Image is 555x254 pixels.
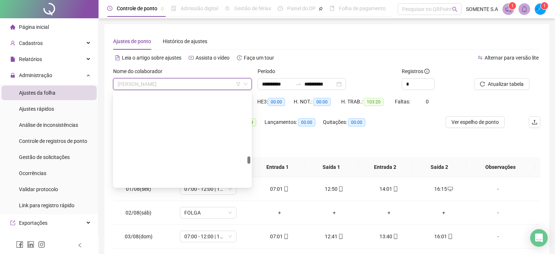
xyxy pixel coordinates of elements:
[107,6,112,11] span: clock-circle
[126,210,151,216] span: 02/08(sáb)
[16,241,23,248] span: facebook
[115,55,120,60] span: file-text
[364,98,384,106] span: 103:20
[294,98,341,106] div: H. NOT.:
[265,118,323,126] div: Lançamentos:
[535,4,546,15] img: 50881
[323,118,376,126] div: Quitações:
[313,232,356,240] div: 12:41
[117,79,247,90] span: PAOLA ROMUALDO DE SOUZA
[392,186,398,192] span: mobile
[19,24,49,30] span: Página inicial
[296,81,301,87] span: to
[412,157,466,177] th: Saída 2
[250,157,304,177] th: Entrada 1
[19,56,42,62] span: Relatórios
[196,55,230,61] span: Assista o vídeo
[19,202,74,208] span: Link para registro rápido
[313,98,331,106] span: 00:00
[189,55,194,60] span: youtube
[447,234,453,239] span: mobile
[339,5,386,11] span: Folha de pagamento
[19,72,52,78] span: Administração
[19,90,55,96] span: Ajustes da folha
[304,157,358,177] th: Saída 1
[258,67,280,75] label: Período
[402,67,429,75] span: Registros
[478,55,483,60] span: swap
[19,122,78,128] span: Análise de inconsistências
[466,157,535,177] th: Observações
[19,186,58,192] span: Validar protocolo
[243,82,248,86] span: down
[422,185,465,193] div: 16:15
[424,69,429,74] span: info-circle
[367,209,411,217] div: +
[348,118,365,126] span: 00:00
[447,186,453,192] span: desktop
[113,38,151,44] span: Ajustes de ponto
[278,6,283,11] span: dashboard
[10,24,15,30] span: home
[283,234,289,239] span: mobile
[367,232,411,240] div: 13:40
[505,6,512,12] span: notification
[466,5,498,13] span: SOMENTE S.A
[426,99,429,105] span: 0
[27,241,34,248] span: linkedin
[126,186,151,192] span: 01/08(sex)
[358,157,412,177] th: Entrada 2
[181,5,218,11] span: Admissão digital
[392,234,398,239] span: mobile
[530,229,548,247] div: Open Intercom Messenger
[452,7,458,12] span: search
[184,231,232,242] span: 07:00 - 12:00 | 13:00 - 16:00
[532,119,537,125] span: upload
[236,82,240,86] span: filter
[10,220,15,225] span: export
[283,186,289,192] span: mobile
[509,2,516,10] sup: 1
[184,207,232,218] span: FOLGA
[477,209,520,217] div: -
[19,154,70,160] span: Gestão de solicitações
[298,118,315,126] span: 00:00
[258,209,301,217] div: +
[10,41,15,46] span: user-add
[19,106,54,112] span: Ajustes rápidos
[367,185,411,193] div: 14:01
[541,2,548,10] sup: Atualize o seu contato no menu Meus Dados
[258,185,301,193] div: 07:01
[329,6,335,11] span: book
[19,220,47,226] span: Exportações
[258,232,301,240] div: 07:01
[184,183,232,194] span: 07:00 - 12:00 | 13:00 - 16:00
[122,55,181,61] span: Leia o artigo sobre ajustes
[287,5,316,11] span: Painel do DP
[338,234,343,239] span: mobile
[38,241,45,248] span: instagram
[19,236,46,242] span: Integrações
[160,7,165,11] span: pushpin
[422,209,465,217] div: +
[268,98,285,106] span: 00:00
[521,6,528,12] span: bell
[446,116,505,128] button: Ver espelho de ponto
[234,5,271,11] span: Gestão de férias
[113,67,167,75] label: Nome do colaborador
[10,73,15,78] span: lock
[485,55,539,61] span: Alternar para versão lite
[237,55,242,60] span: history
[125,234,153,239] span: 03/08(dom)
[319,7,323,11] span: pushpin
[296,81,301,87] span: swap-right
[163,38,207,44] span: Histórico de ajustes
[257,98,294,106] div: HE 3:
[313,185,356,193] div: 12:50
[341,98,394,106] div: H. TRAB.:
[77,243,82,248] span: left
[10,57,15,62] span: file
[474,78,529,90] button: Atualizar tabela
[19,170,46,176] span: Ocorrências
[244,55,274,61] span: Faça um tour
